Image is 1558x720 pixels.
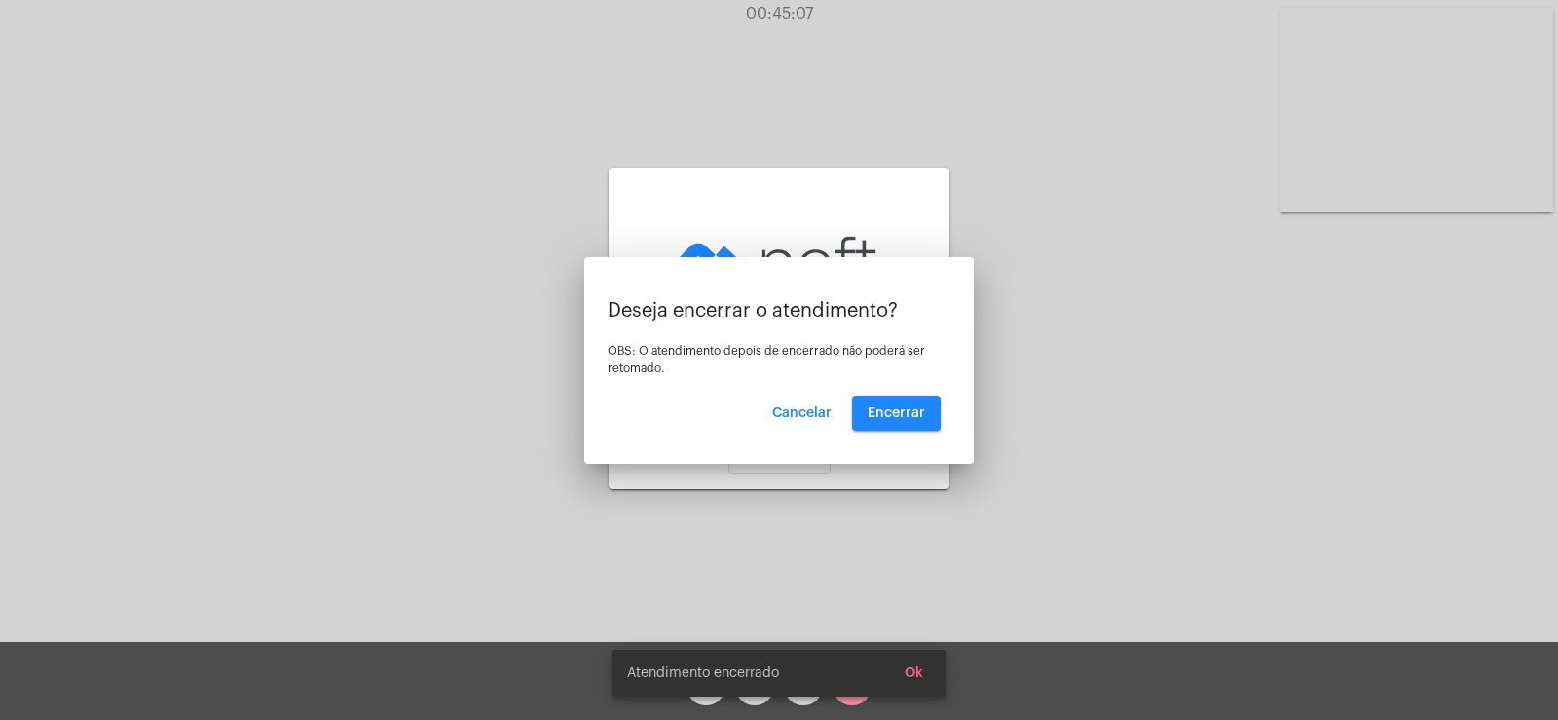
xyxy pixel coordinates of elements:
[627,663,779,683] span: Atendimento encerrado
[868,406,925,420] span: Encerrar
[667,206,891,318] img: logo-neft-novo-2.png
[746,6,813,21] span: 00:45:07
[772,406,832,420] span: Cancelar
[757,396,847,431] button: Cancelar
[608,300,950,322] p: Deseja encerrar o atendimento?
[905,666,923,680] span: Ok
[608,345,925,374] span: OBS: O atendimento depois de encerrado não poderá ser retomado.
[852,396,941,431] button: Encerrar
